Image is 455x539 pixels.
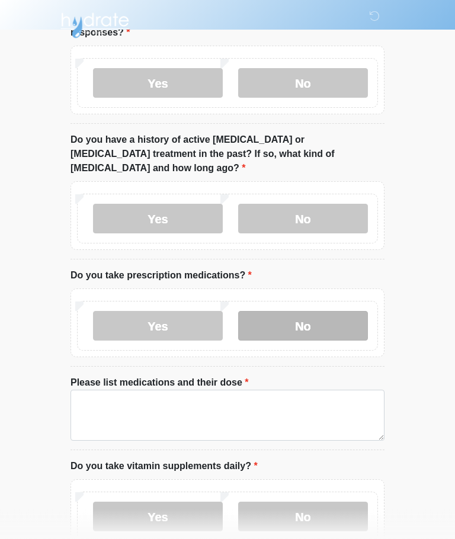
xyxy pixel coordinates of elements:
[71,133,384,176] label: Do you have a history of active [MEDICAL_DATA] or [MEDICAL_DATA] treatment in the past? If so, wh...
[71,460,258,474] label: Do you take vitamin supplements daily?
[93,312,223,341] label: Yes
[71,376,249,390] label: Please list medications and their dose
[71,269,252,283] label: Do you take prescription medications?
[59,9,131,39] img: Hydrate IV Bar - Arcadia Logo
[93,502,223,532] label: Yes
[93,69,223,98] label: Yes
[93,204,223,234] label: Yes
[238,502,368,532] label: No
[238,312,368,341] label: No
[238,204,368,234] label: No
[238,69,368,98] label: No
